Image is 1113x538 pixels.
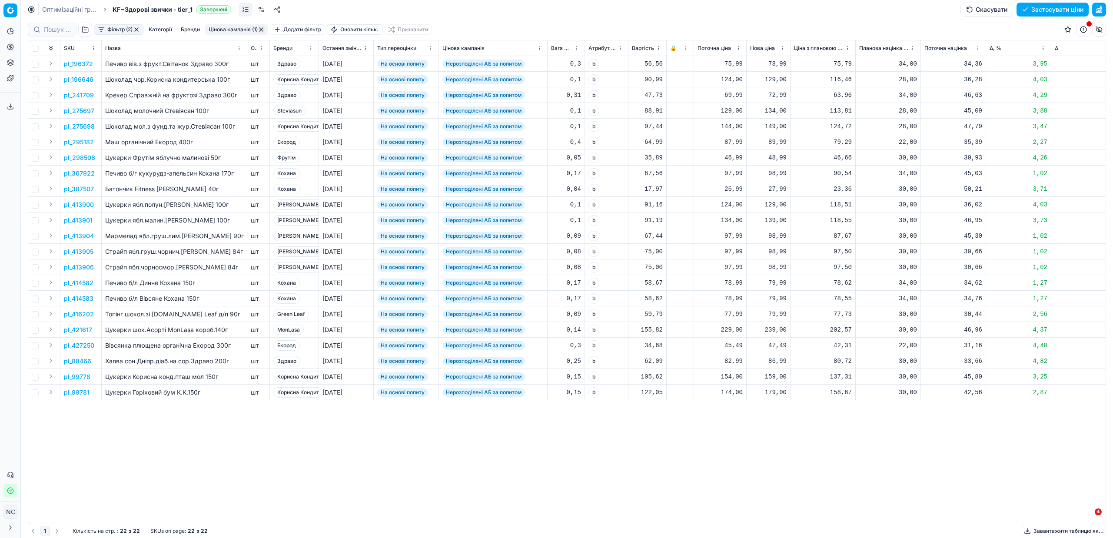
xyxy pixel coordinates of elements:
div: 91,19 [632,216,663,225]
div: 36,02 [924,200,982,209]
p: pl_367922 [64,169,95,178]
span: На основі попиту [377,122,428,131]
div: 2 [1055,153,1113,162]
div: 30,00 [859,200,917,209]
p: Шоколад мол.з фунд.та жур.Стевіясан 100г [105,122,243,131]
strong: 22 [120,528,127,535]
div: 0,09 [551,232,581,240]
span: Нерозподілені АБ за попитом [442,75,525,84]
div: 67,56 [632,169,663,178]
span: b [588,106,599,116]
button: pl_99781 [64,388,90,397]
button: pl_413905 [64,247,93,256]
div: 36,28 [924,75,982,84]
div: шт [251,153,266,162]
div: 129,00 [750,75,787,84]
p: Крекер Справжній на фруктозі Здраво 300г [105,91,243,100]
div: 124,72 [794,122,852,131]
button: pl_99778 [64,372,90,381]
p: pl_196646 [64,75,93,84]
span: b [588,59,599,69]
div: 118,55 [794,216,852,225]
button: Категорії [145,24,176,35]
div: 47,79 [924,122,982,131]
div: 90,54 [794,169,852,178]
div: 5 [1055,200,1113,209]
span: На основі попиту [377,169,428,178]
p: Печиво вів.з фрукт.Світанок Здраво 300г [105,60,243,68]
button: Expand [46,90,56,100]
span: b [588,153,599,163]
div: 35,39 [924,138,982,146]
p: pl_421617 [64,325,92,334]
p: pl_241709 [64,91,94,100]
button: Expand [46,183,56,194]
span: [DATE] [322,201,342,208]
button: pl_196372 [64,60,93,68]
div: 28,00 [859,75,917,84]
span: Нерозподілені АБ за попитом [442,60,525,68]
span: Нерозподілені АБ за попитом [442,169,525,178]
div: 3,47 [990,122,1047,131]
strong: 22 [188,528,195,535]
div: 28,00 [859,122,917,131]
button: Expand [46,387,56,397]
div: 0,3 [551,60,581,68]
button: Expand [46,152,56,163]
div: шт [251,216,266,225]
div: 22,00 [859,138,917,146]
p: pl_298508 [64,153,95,162]
div: 5 [1055,75,1113,84]
div: 30,93 [924,153,982,162]
div: 113,81 [794,106,852,115]
div: 69,99 [698,91,743,100]
button: pl_414582 [64,279,93,287]
div: 124,00 [698,200,743,209]
span: Завершені [196,5,231,14]
span: Фрутім [273,153,299,163]
div: 0,1 [551,200,581,209]
span: b [588,137,599,147]
div: шт [251,75,266,84]
button: pl_413900 [64,200,94,209]
strong: 22 [201,528,208,535]
span: [DATE] [322,169,342,177]
span: b [588,90,599,100]
div: 46,95 [924,216,982,225]
span: 4 [1095,508,1102,515]
div: 2 [1055,138,1113,146]
span: b [588,74,599,85]
div: 45,03 [924,169,982,178]
div: 97,99 [698,232,743,240]
p: pl_413901 [64,216,93,225]
span: Ціна з плановою націнкою [794,45,843,52]
span: На основі попиту [377,232,428,240]
div: 90,99 [632,75,663,84]
div: 3,95 [990,60,1047,68]
span: Нерозподілені АБ за попитом [442,138,525,146]
button: pl_414583 [64,294,93,303]
button: pl_275697 [64,106,94,115]
button: Expand [46,371,56,382]
span: [DATE] [322,185,342,193]
span: На основі попиту [377,106,428,115]
div: 30,00 [859,185,917,193]
div: шт [251,106,266,115]
span: Нерозподілені АБ за попитом [442,153,525,162]
div: 0,1 [551,75,581,84]
span: Бренди [273,45,292,52]
button: pl_88466 [64,357,91,365]
div: 97,44 [632,122,663,131]
button: NC [3,505,17,519]
div: 87,67 [794,232,852,240]
span: Нерозподілені АБ за попитом [442,185,525,193]
div: шт [251,138,266,146]
div: 34,00 [859,169,917,178]
div: 3,71 [990,185,1047,193]
div: 50,21 [924,185,982,193]
div: 3,73 [990,216,1047,225]
div: 144,00 [698,122,743,131]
